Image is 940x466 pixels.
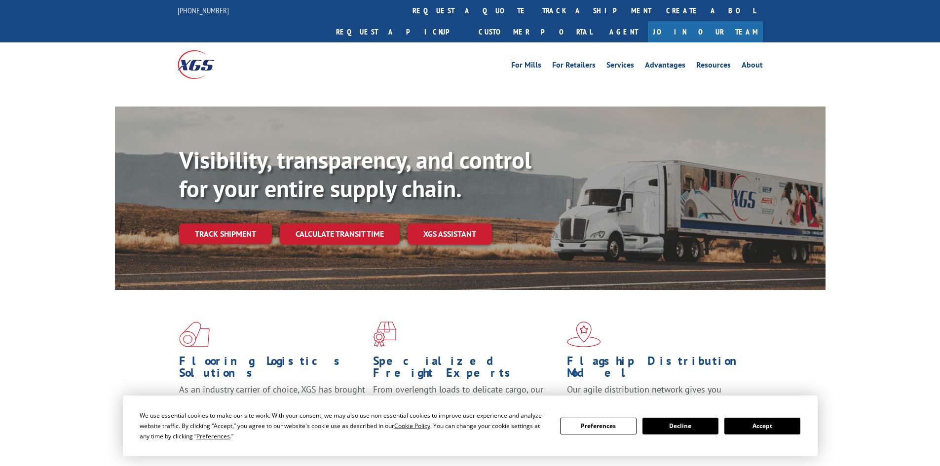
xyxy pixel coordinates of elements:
button: Decline [642,418,718,434]
a: Customer Portal [471,21,600,42]
button: Accept [724,418,800,434]
a: Request a pickup [329,21,471,42]
span: Our agile distribution network gives you nationwide inventory management on demand. [567,384,749,407]
img: xgs-icon-flagship-distribution-model-red [567,322,601,347]
button: Preferences [560,418,636,434]
a: Track shipment [179,223,272,244]
img: xgs-icon-total-supply-chain-intelligence-red [179,322,210,347]
a: XGS ASSISTANT [408,223,492,245]
span: Preferences [196,432,230,440]
a: [PHONE_NUMBER] [178,5,229,15]
a: Advantages [645,61,685,72]
a: Resources [696,61,731,72]
h1: Flagship Distribution Model [567,355,753,384]
a: For Mills [511,61,541,72]
a: Join Our Team [648,21,763,42]
img: xgs-icon-focused-on-flooring-red [373,322,396,347]
span: As an industry carrier of choice, XGS has brought innovation and dedication to flooring logistics... [179,384,365,419]
h1: Flooring Logistics Solutions [179,355,366,384]
div: Cookie Consent Prompt [123,395,818,456]
a: Services [606,61,634,72]
b: Visibility, transparency, and control for your entire supply chain. [179,144,531,204]
span: Cookie Policy [394,422,430,430]
a: For Retailers [552,61,596,72]
h1: Specialized Freight Experts [373,355,560,384]
p: From overlength loads to delicate cargo, our experienced staff knows the best way to move your fr... [373,384,560,428]
a: Agent [600,21,648,42]
a: Calculate transit time [280,223,400,245]
div: We use essential cookies to make our site work. With your consent, we may also use non-essential ... [140,410,548,441]
a: About [742,61,763,72]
